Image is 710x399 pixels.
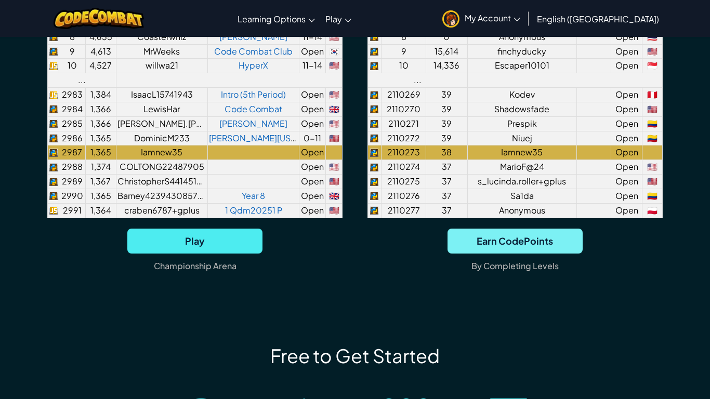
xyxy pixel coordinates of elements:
[326,203,343,218] td: United States
[611,30,642,44] td: Open
[381,116,426,131] td: 2110271
[116,131,207,145] td: DominicM233
[59,88,85,102] td: 2983
[299,203,326,218] td: Open
[299,30,326,44] td: 11-14
[426,59,467,73] td: 14,336
[232,5,320,33] a: Learning Options
[367,30,381,44] td: python
[448,229,583,254] a: Earn CodePoints
[381,44,426,59] td: 9
[214,46,293,57] a: Code Combat Club
[59,131,85,145] td: 2986
[467,116,577,131] td: Prespik
[221,89,286,100] a: Intro (5th Period)
[367,44,381,59] td: python
[467,203,577,218] td: Anonymous
[642,160,662,175] td: United States
[326,175,343,189] td: United States
[85,44,116,59] td: 4,613
[59,102,85,116] td: 2984
[225,103,282,114] a: Code Combat
[642,30,662,44] td: Thailand
[611,102,642,116] td: Open
[642,44,662,59] td: United States
[381,189,426,204] td: 2110276
[299,131,326,145] td: 0-11
[48,175,59,189] td: python
[381,59,426,73] td: 10
[367,73,467,88] td: ...
[85,160,116,175] td: 1,374
[299,59,326,73] td: 11-14
[326,102,343,116] td: United Kingdom
[116,102,207,116] td: LewisHar
[467,160,577,175] td: MarioF@24
[326,131,343,145] td: United States
[611,203,642,218] td: Open
[642,189,662,204] td: Colombia
[611,59,642,73] td: Open
[59,175,85,189] td: 2989
[116,59,207,73] td: willwa21
[299,160,326,175] td: Open
[642,102,662,116] td: United States
[59,44,85,59] td: 9
[326,116,343,131] td: United States
[225,205,282,216] a: 1 Qdm20251 P
[85,88,116,102] td: 1,384
[426,160,467,175] td: 37
[59,203,85,218] td: 2991
[326,44,343,59] td: South Korea
[85,145,116,160] td: 1,365
[299,189,326,204] td: Open
[642,88,662,102] td: Peru
[59,189,85,204] td: 2990
[367,203,381,218] td: python
[381,131,426,145] td: 2110272
[85,30,116,44] td: 4,635
[442,10,459,28] img: avatar
[116,203,207,218] td: craben6787+gplus
[299,145,326,160] td: Open
[48,145,59,160] td: python
[611,116,642,131] td: Open
[467,59,577,73] td: Escaper10101
[426,131,467,145] td: 39
[326,160,343,175] td: United States
[367,88,381,102] td: python
[467,175,577,189] td: s_lucinda.roller+gplus
[426,203,467,218] td: 37
[426,102,467,116] td: 39
[642,59,662,73] td: Singapore
[426,175,467,189] td: 37
[381,102,426,116] td: 2110270
[611,44,642,59] td: Open
[85,59,116,73] td: 4,527
[48,88,59,102] td: javascript
[642,175,662,189] td: United States
[326,30,343,44] td: United States
[48,203,59,218] td: javascript
[642,203,662,218] td: Poland
[326,189,343,204] td: United Kingdom
[59,160,85,175] td: 2988
[299,88,326,102] td: Open
[467,131,577,145] td: Niuej
[326,59,343,73] td: United States
[54,8,144,29] img: CodeCombat logo
[59,59,85,73] td: 10
[59,116,85,131] td: 2985
[426,189,467,204] td: 37
[48,30,59,44] td: python
[381,175,426,189] td: 2110275
[465,12,520,23] span: My Account
[367,160,381,175] td: python
[367,59,381,73] td: python
[537,14,659,24] span: English ([GEOGRAPHIC_DATA])
[85,189,116,204] td: 1,365
[381,203,426,218] td: 2110277
[381,145,426,160] td: 2110273
[48,116,59,131] td: python
[48,102,59,116] td: python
